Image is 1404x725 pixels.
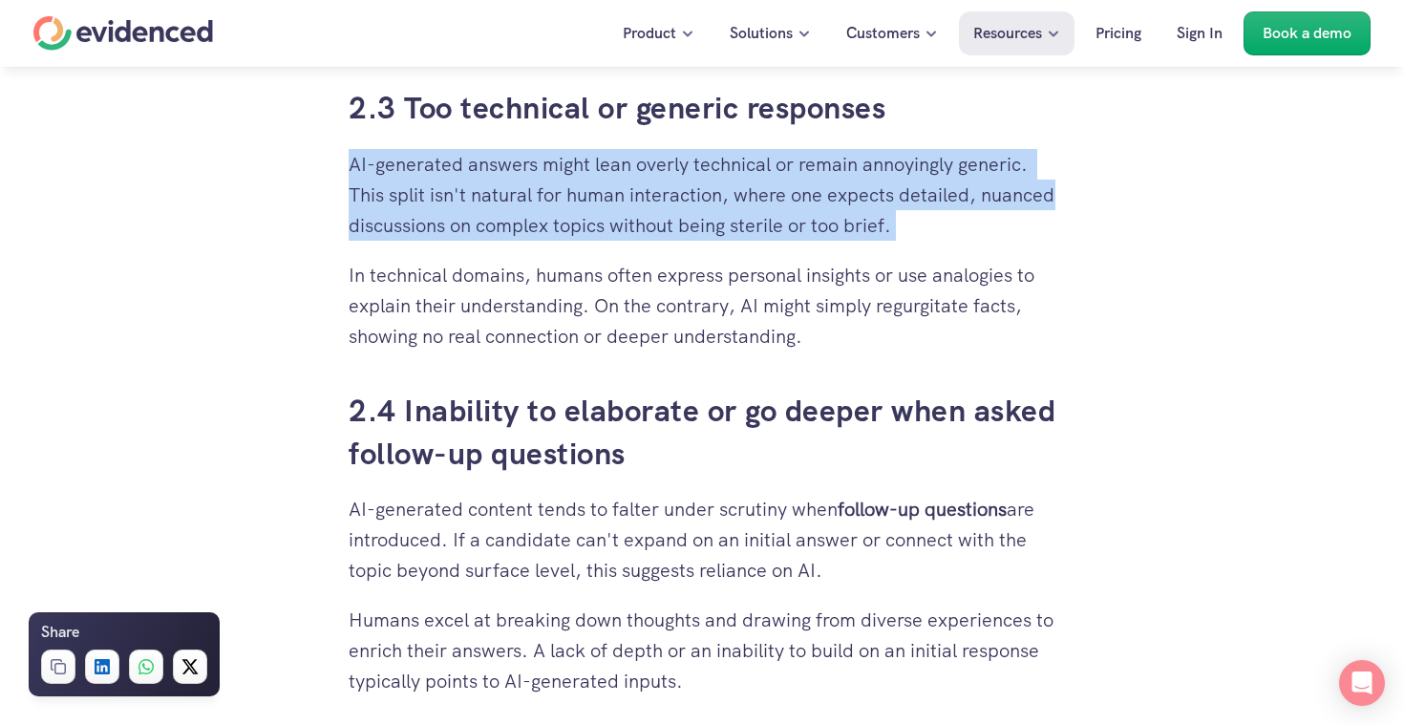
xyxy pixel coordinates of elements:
[349,149,1055,241] p: AI-generated answers might lean overly technical or remain annoyingly generic. This split isn't n...
[1177,21,1223,46] p: Sign In
[349,605,1055,696] p: Humans excel at breaking down thoughts and drawing from diverse experiences to enrich their answe...
[349,391,1064,474] a: 2.4 Inability to elaborate or go deeper when asked follow-up questions
[623,21,676,46] p: Product
[1244,11,1371,55] a: Book a demo
[1339,660,1385,706] div: Open Intercom Messenger
[349,260,1055,352] p: In technical domains, humans often express personal insights or use analogies to explain their un...
[838,497,1007,522] strong: follow-up questions
[349,494,1055,586] p: AI-generated content tends to falter under scrutiny when are introduced. If a candidate can't exp...
[33,16,213,51] a: Home
[1096,21,1141,46] p: Pricing
[973,21,1042,46] p: Resources
[41,620,79,645] h6: Share
[1081,11,1156,55] a: Pricing
[730,21,793,46] p: Solutions
[1162,11,1237,55] a: Sign In
[846,21,920,46] p: Customers
[1263,21,1351,46] p: Book a demo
